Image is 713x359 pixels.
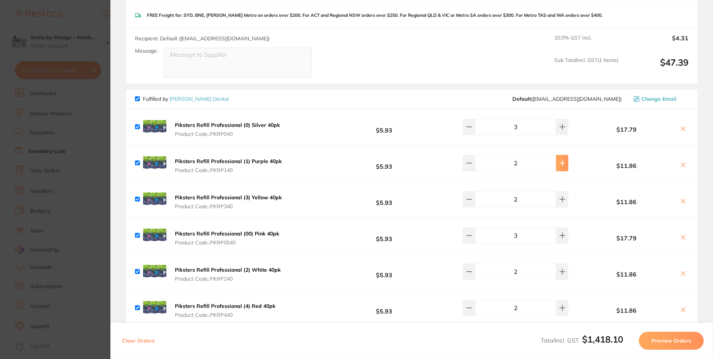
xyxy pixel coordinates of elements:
[175,240,279,246] span: Product Code: .PKRP0040
[582,334,623,345] b: $1,418.10
[175,303,276,309] b: Piksters Refill Professional (4) Red 40pk
[631,96,688,102] button: Change Email
[641,96,676,102] span: Change Email
[173,230,282,246] button: Piksters Refill Professional (00) Pink 40pk Product Code:.PKRP0040
[143,296,167,320] img: cG5oMGxmYQ
[512,96,622,102] span: sales@piksters.com
[135,35,270,42] span: Recipient: Default ( [EMAIL_ADDRESS][DOMAIN_NAME] )
[143,115,167,139] img: NTM1dGo5aA
[578,126,675,133] b: $17.79
[175,312,276,318] span: Product Code: .PKRP440
[173,158,284,174] button: Piksters Refill Professional (1) Purple 40pk Product Code:.PKRP140
[175,276,281,282] span: Product Code: .PKRP240
[143,187,167,211] img: enJjOTgzdw
[143,151,167,175] img: eWc1a241dA
[175,122,280,128] b: Piksters Refill Professional (0) Silver 40pk
[170,96,229,102] a: [PERSON_NAME] Dental
[120,332,157,350] button: Clear Orders
[329,229,439,243] b: $5.93
[173,303,278,318] button: Piksters Refill Professional (4) Red 40pk Product Code:.PKRP440
[173,194,284,210] button: Piksters Refill Professional (3) Yellow 40pk Product Code:.PKRP340
[329,193,439,206] b: $5.93
[173,122,282,137] button: Piksters Refill Professional (0) Silver 40pk Product Code:.PKRP040
[175,266,281,273] b: Piksters Refill Professional (2) White 40pk
[512,96,531,102] b: Default
[578,199,675,205] b: $11.86
[578,271,675,278] b: $11.86
[639,332,704,350] button: Preview Orders
[143,96,229,102] p: Fulfilled by
[578,162,675,169] b: $11.86
[147,13,603,18] p: FREE Freight for: SYD, BNE, [PERSON_NAME] Metro on orders over $200. For ACT and Regional NSW ord...
[175,158,282,165] b: Piksters Refill Professional (1) Purple 40pk
[175,230,279,237] b: Piksters Refill Professional (00) Pink 40pk
[175,203,282,209] span: Product Code: .PKRP340
[624,35,688,51] output: $4.31
[329,120,439,134] b: $5.93
[578,235,675,241] b: $17.79
[554,57,618,78] span: Sub Total Incl. GST ( 1 Items)
[135,48,158,54] label: Message:
[578,307,675,314] b: $11.86
[143,224,167,247] img: c250ZjM5OA
[329,301,439,315] b: $5.93
[143,260,167,284] img: MmJ2bWFzOQ
[554,35,618,51] span: 10.0 % GST Incl.
[175,194,282,201] b: Piksters Refill Professional (3) Yellow 40pk
[175,131,280,137] span: Product Code: .PKRP040
[329,265,439,279] b: $5.93
[173,266,283,282] button: Piksters Refill Professional (2) White 40pk Product Code:.PKRP240
[175,167,282,173] span: Product Code: .PKRP140
[329,156,439,170] b: $5.93
[624,57,688,78] output: $47.39
[541,337,623,344] span: Total Incl. GST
